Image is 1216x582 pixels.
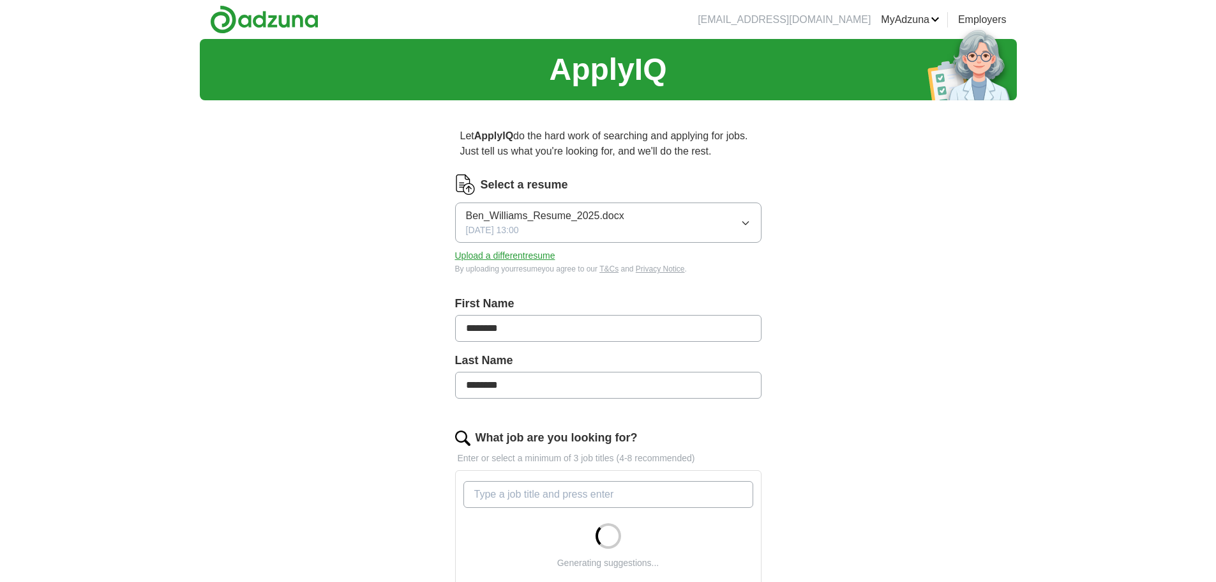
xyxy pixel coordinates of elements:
[455,203,762,243] button: Ben_Williams_Resume_2025.docx[DATE] 13:00
[455,352,762,369] label: Last Name
[549,47,666,93] h1: ApplyIQ
[455,452,762,465] p: Enter or select a minimum of 3 job titles (4-8 recommended)
[455,249,555,263] button: Upload a differentresume
[466,224,519,237] span: [DATE] 13:00
[210,5,319,34] img: Adzuna logo
[599,264,619,273] a: T&Cs
[455,431,470,446] img: search.png
[455,295,762,312] label: First Name
[958,12,1007,27] a: Employers
[455,123,762,164] p: Let do the hard work of searching and applying for jobs. Just tell us what you're looking for, an...
[881,12,940,27] a: MyAdzuna
[463,481,753,508] input: Type a job title and press enter
[557,556,659,570] div: Generating suggestions...
[455,263,762,275] div: By uploading your resume you agree to our and .
[698,12,871,27] li: [EMAIL_ADDRESS][DOMAIN_NAME]
[455,174,476,195] img: CV Icon
[481,176,568,194] label: Select a resume
[466,208,624,224] span: Ben_Williams_Resume_2025.docx
[636,264,685,273] a: Privacy Notice
[474,130,513,141] strong: ApplyIQ
[476,429,638,447] label: What job are you looking for?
